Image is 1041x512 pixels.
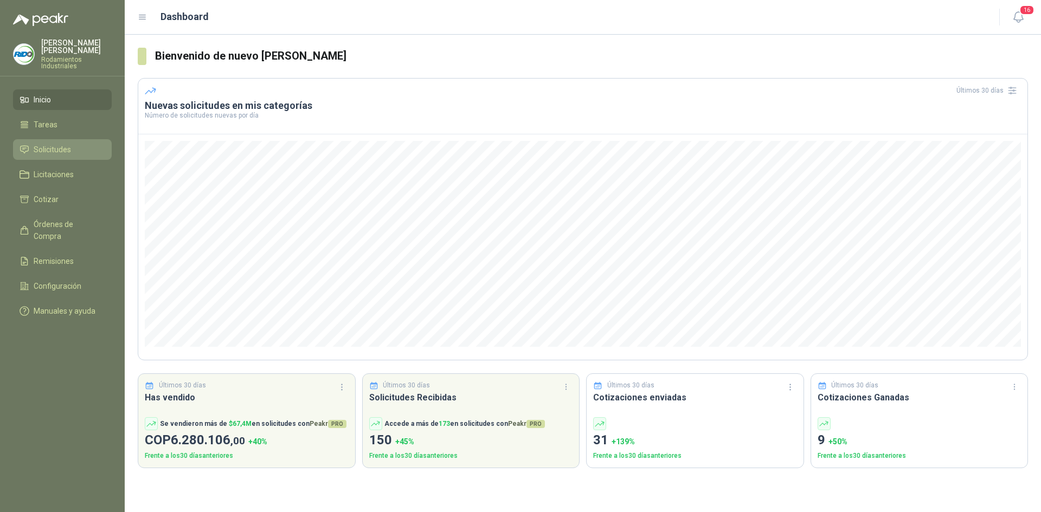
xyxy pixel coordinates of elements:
[310,420,346,427] span: Peakr
[34,193,59,205] span: Cotizar
[34,305,95,317] span: Manuales y ayuda
[34,280,81,292] span: Configuración
[612,437,635,446] span: + 139 %
[230,435,245,447] span: ,00
[145,391,349,404] h3: Has vendido
[229,420,252,427] span: $ 67,4M
[13,251,112,271] a: Remisiones
[828,437,847,446] span: + 50 %
[171,432,245,448] span: 6.280.106
[607,380,654,391] p: Últimos 30 días
[145,451,349,461] p: Frente a los 30 días anteriores
[369,391,573,404] h3: Solicitudes Recibidas
[13,13,68,26] img: Logo peakr
[14,44,34,64] img: Company Logo
[159,380,206,391] p: Últimos 30 días
[13,164,112,185] a: Licitaciones
[13,114,112,135] a: Tareas
[41,39,112,54] p: [PERSON_NAME] [PERSON_NAME]
[1008,8,1028,27] button: 16
[145,430,349,451] p: COP
[13,214,112,247] a: Órdenes de Compra
[34,255,74,267] span: Remisiones
[145,112,1021,119] p: Número de solicitudes nuevas por día
[145,99,1021,112] h3: Nuevas solicitudes en mis categorías
[34,144,71,155] span: Solicitudes
[818,430,1021,451] p: 9
[328,420,346,428] span: PRO
[383,380,430,391] p: Últimos 30 días
[248,437,267,446] span: + 40 %
[395,437,414,446] span: + 45 %
[508,420,545,427] span: Peakr
[13,301,112,321] a: Manuales y ayuda
[593,391,797,404] h3: Cotizaciones enviadas
[41,56,112,69] p: Rodamientos Industriales
[34,168,74,180] span: Licitaciones
[34,94,51,106] span: Inicio
[439,420,450,427] span: 173
[34,119,57,131] span: Tareas
[155,48,1028,64] h3: Bienvenido de nuevo [PERSON_NAME]
[818,391,1021,404] h3: Cotizaciones Ganadas
[526,420,545,428] span: PRO
[160,419,346,429] p: Se vendieron más de en solicitudes con
[13,89,112,110] a: Inicio
[13,139,112,160] a: Solicitudes
[593,430,797,451] p: 31
[956,82,1021,99] div: Últimos 30 días
[369,430,573,451] p: 150
[1019,5,1034,15] span: 16
[369,451,573,461] p: Frente a los 30 días anteriores
[13,189,112,210] a: Cotizar
[831,380,878,391] p: Últimos 30 días
[34,218,101,242] span: Órdenes de Compra
[160,9,209,24] h1: Dashboard
[818,451,1021,461] p: Frente a los 30 días anteriores
[593,451,797,461] p: Frente a los 30 días anteriores
[13,276,112,296] a: Configuración
[384,419,545,429] p: Accede a más de en solicitudes con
